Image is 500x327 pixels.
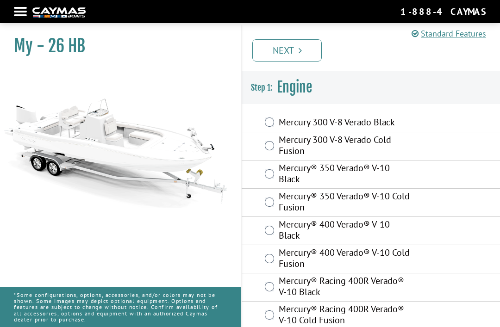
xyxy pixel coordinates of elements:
[14,287,227,327] p: *Some configurations, options, accessories, and/or colors may not be shown. Some images may depic...
[400,6,486,18] div: 1-888-4CAYMAS
[279,275,412,300] label: Mercury® Racing 400R Verado® V-10 Black
[252,39,322,62] a: Next
[279,162,412,187] label: Mercury® 350 Verado® V-10 Black
[279,117,412,130] label: Mercury 300 V-8 Verado Black
[279,134,412,159] label: Mercury 300 V-8 Verado Cold Fusion
[32,7,86,17] img: white-logo-c9c8dbefe5ff5ceceb0f0178aa75bf4bb51f6bca0971e226c86eb53dfe498488.png
[279,191,412,215] label: Mercury® 350 Verado® V-10 Cold Fusion
[242,70,500,105] h3: Engine
[250,38,500,62] ul: Pagination
[279,219,412,243] label: Mercury® 400 Verado® V-10 Black
[279,247,412,271] label: Mercury® 400 Verado® V-10 Cold Fusion
[14,36,218,56] h1: My - 26 HB
[412,27,486,40] a: Standard Features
